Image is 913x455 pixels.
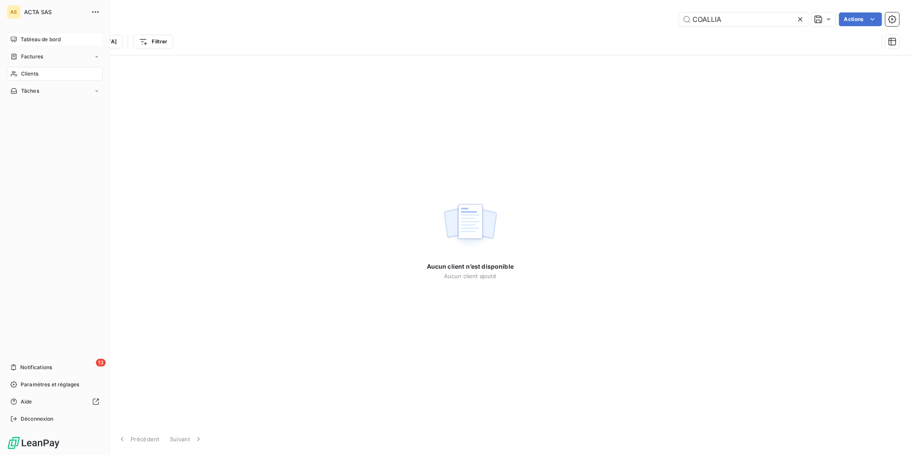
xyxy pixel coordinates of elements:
img: empty state [443,199,498,252]
span: Tâches [21,87,39,95]
img: Logo LeanPay [7,436,60,450]
button: Précédent [113,430,165,448]
span: Tableau de bord [21,36,61,43]
a: Aide [7,395,103,409]
input: Rechercher [679,12,808,26]
button: Actions [839,12,882,26]
span: ACTA SAS [24,9,86,15]
span: 13 [96,359,106,367]
span: Aucun client n’est disponible [427,262,514,271]
span: Aucun client ajouté [444,273,496,279]
span: Clients [21,70,38,78]
button: Filtrer [133,35,173,49]
button: Suivant [165,430,208,448]
span: Paramètres et réglages [21,381,79,388]
span: Aide [21,398,32,406]
span: Notifications [20,364,52,371]
span: Déconnexion [21,415,54,423]
div: AS [7,5,21,19]
span: Factures [21,53,43,61]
